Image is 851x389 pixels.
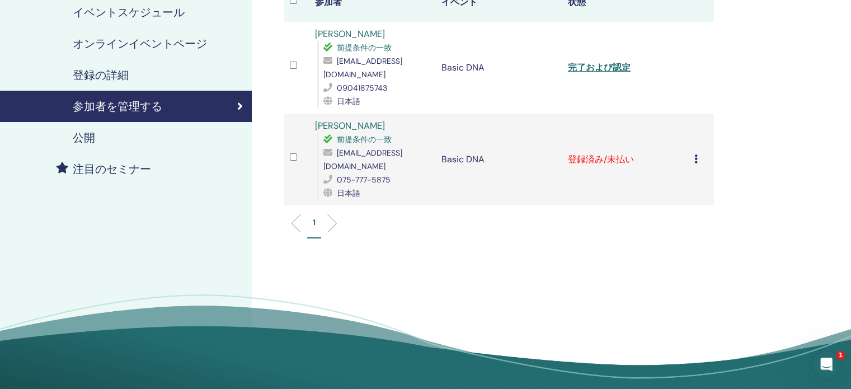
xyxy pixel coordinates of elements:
[337,175,391,185] span: 075-777-5875
[323,56,402,79] span: [EMAIL_ADDRESS][DOMAIN_NAME]
[813,351,840,378] iframe: Intercom live chat
[73,6,185,19] h4: イベントスケジュール
[313,217,316,228] p: 1
[337,134,392,144] span: 前提条件の一致
[436,114,562,205] td: Basic DNA
[836,351,845,360] span: 1
[73,162,151,176] h4: 注目のセミナー
[436,22,562,114] td: Basic DNA
[337,188,360,198] span: 日本語
[323,148,402,171] span: [EMAIL_ADDRESS][DOMAIN_NAME]
[337,83,387,93] span: 09041875743
[315,120,385,132] a: [PERSON_NAME]
[337,96,360,106] span: 日本語
[315,28,385,40] a: [PERSON_NAME]
[568,62,631,73] a: 完了および認定
[73,131,95,144] h4: 公開
[73,100,162,113] h4: 参加者を管理する
[73,68,129,82] h4: 登録の詳細
[337,43,392,53] span: 前提条件の一致
[73,37,207,50] h4: オンラインイベントページ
